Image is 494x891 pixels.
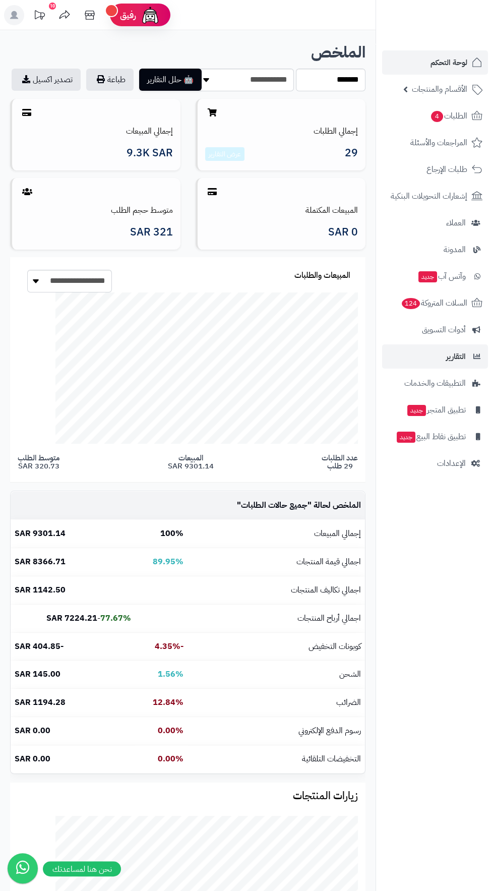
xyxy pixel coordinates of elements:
[188,717,365,745] td: رسوم الدفع الإلكتروني
[437,456,466,470] span: الإعدادات
[188,661,365,688] td: الشحن
[158,725,183,737] b: 0.00%
[49,3,56,10] div: 10
[401,296,467,310] span: السلات المتروكة
[188,520,365,548] td: إجمالي المبيعات
[15,584,66,596] b: 1142.50 SAR
[158,668,183,680] b: 1.56%
[426,162,467,176] span: طلبات الإرجاع
[160,527,183,540] b: 100%
[404,376,466,390] span: التطبيقات والخدمات
[111,204,173,216] a: متوسط حجم الطلب
[430,109,467,123] span: الطلبات
[15,640,64,652] b: -404.85 SAR
[12,69,81,91] a: تصدير اكسيل
[15,527,66,540] b: 9301.14 SAR
[188,576,365,604] td: اجمالي تكاليف المنتجات
[430,55,467,70] span: لوحة التحكم
[397,432,415,443] span: جديد
[168,454,214,470] span: المبيعات 9301.14 SAR
[382,451,488,476] a: الإعدادات
[130,226,173,238] span: 321 SAR
[382,425,488,449] a: تطبيق نقاط البيعجديد
[188,689,365,717] td: الضرائب
[46,612,97,624] b: 7224.21 SAR
[15,696,66,708] b: 1194.28 SAR
[139,69,202,91] button: 🤖 حلل التقارير
[345,147,358,161] span: 29
[407,405,426,416] span: جديد
[140,5,160,25] img: ai-face.png
[126,125,173,137] a: إجمالي المبيعات
[188,633,365,661] td: كوبونات التخفيض
[188,492,365,519] td: الملخص لحالة " "
[15,668,60,680] b: 145.00 SAR
[382,398,488,422] a: تطبيق المتجرجديد
[391,189,467,203] span: إشعارات التحويلات البنكية
[406,403,466,417] span: تطبيق المتجر
[158,753,183,765] b: 0.00%
[294,271,350,280] h3: المبيعات والطلبات
[382,131,488,155] a: المراجعات والأسئلة
[382,291,488,315] a: السلات المتروكة124
[15,753,50,765] b: 0.00 SAR
[382,264,488,288] a: وآتس آبجديد
[396,430,466,444] span: تطبيق نقاط البيع
[382,184,488,208] a: إشعارات التحويلات البنكية
[120,9,136,21] span: رفيق
[241,499,307,511] span: جميع حالات الطلبات
[431,111,443,122] span: 4
[425,28,484,49] img: logo-2.png
[382,318,488,342] a: أدوات التسويق
[15,556,66,568] b: 8366.71 SAR
[27,5,52,28] a: تحديثات المنصة
[417,269,466,283] span: وآتس آب
[446,349,466,364] span: التقارير
[311,40,365,64] b: الملخص
[209,149,241,159] a: عرض التقارير
[153,696,183,708] b: 12.84%
[412,82,467,96] span: الأقسام والمنتجات
[382,50,488,75] a: لوحة التحكم
[188,605,365,632] td: اجمالي أرباح المنتجات
[100,612,131,624] b: 77.67%
[18,454,59,470] span: متوسط الطلب 320.73 SAR
[15,725,50,737] b: 0.00 SAR
[328,226,358,238] span: 0 SAR
[155,640,183,652] b: -4.35%
[11,605,135,632] td: -
[444,243,466,257] span: المدونة
[382,104,488,128] a: الطلبات4
[382,211,488,235] a: العملاء
[422,323,466,337] span: أدوات التسويق
[86,69,134,91] button: طباعة
[153,556,183,568] b: 89.95%
[382,371,488,395] a: التطبيقات والخدمات
[18,790,358,802] h3: زيارات المنتجات
[402,298,420,309] span: 124
[127,147,173,159] span: 9.3K SAR
[382,344,488,369] a: التقارير
[305,204,358,216] a: المبيعات المكتملة
[382,157,488,182] a: طلبات الإرجاع
[322,454,358,470] span: عدد الطلبات 29 طلب
[382,237,488,262] a: المدونة
[418,271,437,282] span: جديد
[188,745,365,773] td: التخفيضات التلقائية
[410,136,467,150] span: المراجعات والأسئلة
[314,125,358,137] a: إجمالي الطلبات
[188,548,365,576] td: اجمالي قيمة المنتجات
[446,216,466,230] span: العملاء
